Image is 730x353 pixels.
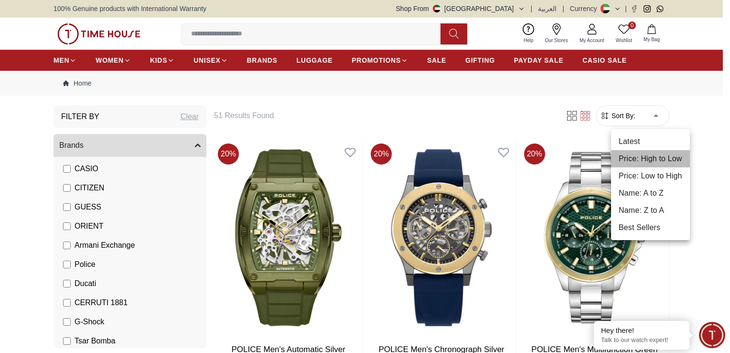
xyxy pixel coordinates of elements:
div: Chat Widget [699,322,725,348]
li: Name: A to Z [611,185,690,202]
li: Price: Low to High [611,167,690,185]
li: Price: High to Low [611,150,690,167]
li: Latest [611,133,690,150]
p: Talk to our watch expert! [601,336,682,344]
div: Hey there! [601,326,682,335]
li: Best Sellers [611,219,690,236]
li: Name: Z to A [611,202,690,219]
